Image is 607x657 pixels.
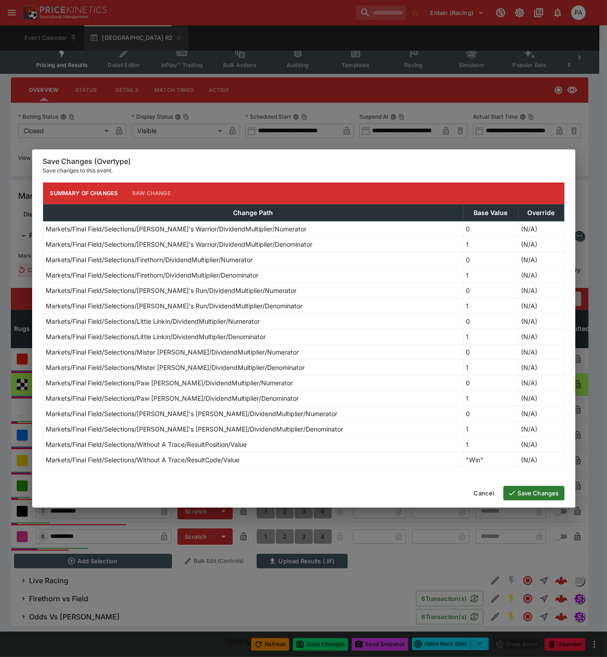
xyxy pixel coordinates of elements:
td: 0 [463,252,518,267]
p: Markets/Final Field/Selections/Paw [PERSON_NAME]/DividendMultiplier/Denominator [46,393,299,403]
p: Markets/Final Field/Selections/Paw [PERSON_NAME]/DividendMultiplier/Numerator [46,378,293,388]
td: (N/A) [518,329,564,344]
p: Markets/Final Field/Selections/Little Linkin/DividendMultiplier/Numerator [46,317,260,326]
td: (N/A) [518,298,564,313]
td: (N/A) [518,252,564,267]
td: 0 [463,375,518,390]
td: 0 [463,221,518,236]
td: 1 [463,329,518,344]
td: (N/A) [518,236,564,252]
td: (N/A) [518,221,564,236]
td: (N/A) [518,390,564,406]
p: Markets/Final Field/Selections/[PERSON_NAME]'s Warrior/DividendMultiplier/Denominator [46,240,313,249]
p: Markets/Final Field/Selections/Firethorn/DividendMultiplier/Denominator [46,270,259,280]
p: Markets/Final Field/Selections/[PERSON_NAME]'s [PERSON_NAME]/DividendMultiplier/Denominator [46,424,344,434]
td: 0 [463,313,518,329]
td: 0 [463,406,518,421]
button: Cancel [468,486,500,500]
td: (N/A) [518,344,564,360]
td: 1 [463,390,518,406]
td: (N/A) [518,360,564,375]
p: Markets/Final Field/Selections/Mister [PERSON_NAME]/DividendMultiplier/Denominator [46,363,305,372]
td: (N/A) [518,452,564,467]
td: (N/A) [518,421,564,436]
p: Markets/Final Field/Selections/Little Linkin/DividendMultiplier/Denominator [46,332,266,341]
td: (N/A) [518,313,564,329]
th: Change Path [43,204,463,221]
th: Base Value [463,204,518,221]
td: (N/A) [518,375,564,390]
td: (N/A) [518,283,564,298]
p: Markets/Final Field/Selections/[PERSON_NAME]'s Run/DividendMultiplier/Numerator [46,286,297,295]
td: 1 [463,298,518,313]
td: (N/A) [518,406,564,421]
td: 1 [463,267,518,283]
p: Markets/Final Field/Selections/[PERSON_NAME]'s Warrior/DividendMultiplier/Numerator [46,224,307,234]
td: 0 [463,283,518,298]
td: 1 [463,436,518,452]
p: Markets/Final Field/Selections/Mister [PERSON_NAME]/DividendMultiplier/Numerator [46,347,299,357]
td: (N/A) [518,267,564,283]
td: "Win" [463,452,518,467]
td: 1 [463,360,518,375]
p: Markets/Final Field/Selections/Without A Trace/ResultCode/Value [46,455,240,465]
p: Markets/Final Field/Selections/[PERSON_NAME]'s Run/DividendMultiplier/Denominator [46,301,303,311]
p: Save changes to this event. [43,166,564,175]
th: Override [518,204,564,221]
p: Markets/Final Field/Selections/Firethorn/DividendMultiplier/Numerator [46,255,253,264]
td: 1 [463,421,518,436]
h6: Save Changes (Overtype) [43,157,564,166]
button: Save Changes [503,486,564,500]
td: (N/A) [518,436,564,452]
button: Summary of Changes [43,182,125,204]
td: 1 [463,236,518,252]
p: Markets/Final Field/Selections/[PERSON_NAME]'s [PERSON_NAME]/DividendMultiplier/Numerator [46,409,338,418]
button: Raw Change [125,182,178,204]
p: Markets/Final Field/Selections/Without A Trace/ResultPosition/Value [46,440,247,449]
td: 0 [463,344,518,360]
